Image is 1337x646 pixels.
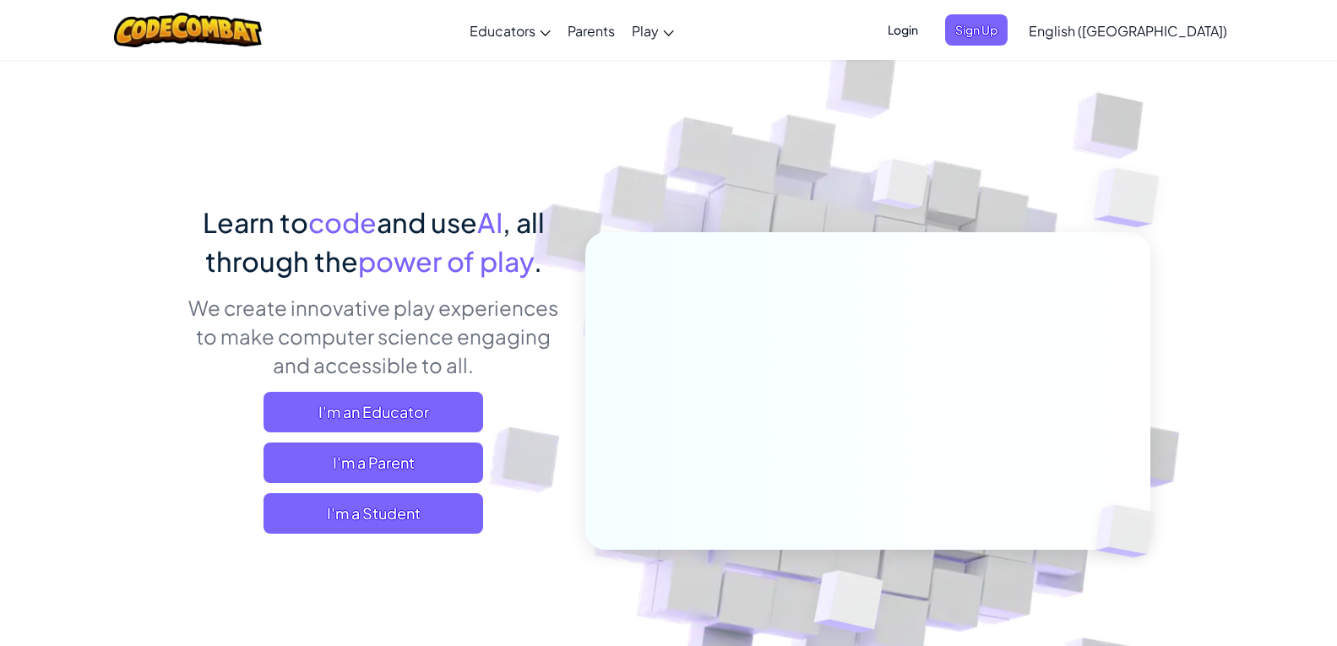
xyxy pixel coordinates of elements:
[1060,127,1206,269] img: Overlap cubes
[840,126,962,252] img: Overlap cubes
[534,244,542,278] span: .
[264,442,483,483] a: I'm a Parent
[559,8,623,53] a: Parents
[377,205,477,239] span: and use
[203,205,308,239] span: Learn to
[264,392,483,432] a: I'm an Educator
[623,8,682,53] a: Play
[878,14,928,46] button: Login
[188,293,560,379] p: We create innovative play experiences to make computer science engaging and accessible to all.
[477,205,503,239] span: AI
[470,22,535,40] span: Educators
[1067,470,1193,593] img: Overlap cubes
[1020,8,1236,53] a: English ([GEOGRAPHIC_DATA])
[114,13,262,47] img: CodeCombat logo
[461,8,559,53] a: Educators
[945,14,1008,46] button: Sign Up
[308,205,377,239] span: code
[1029,22,1227,40] span: English ([GEOGRAPHIC_DATA])
[358,244,534,278] span: power of play
[264,493,483,534] button: I'm a Student
[632,22,659,40] span: Play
